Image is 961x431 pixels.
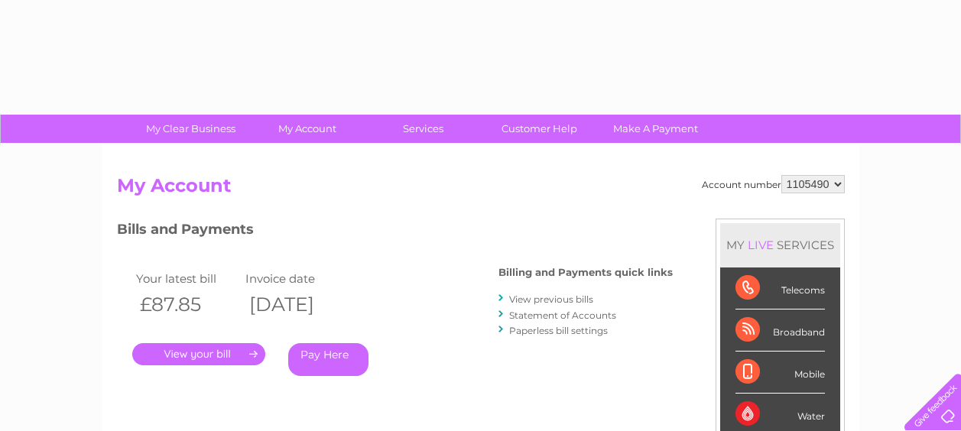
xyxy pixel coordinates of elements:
div: Account number [702,175,845,193]
a: My Account [244,115,370,143]
a: Services [360,115,486,143]
div: Telecoms [735,267,825,309]
a: My Clear Business [128,115,254,143]
th: £87.85 [132,289,242,320]
h3: Bills and Payments [117,219,673,245]
a: Paperless bill settings [509,325,608,336]
div: MY SERVICES [720,223,840,267]
a: Make A Payment [593,115,719,143]
a: Statement of Accounts [509,309,616,321]
th: [DATE] [242,289,352,320]
a: View previous bills [509,293,593,305]
a: . [132,343,265,365]
h2: My Account [117,175,845,204]
td: Invoice date [242,268,352,289]
div: Mobile [735,352,825,394]
a: Pay Here [288,343,368,376]
div: LIVE [745,238,777,252]
td: Your latest bill [132,268,242,289]
div: Broadband [735,309,825,352]
h4: Billing and Payments quick links [498,267,673,278]
a: Customer Help [476,115,602,143]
